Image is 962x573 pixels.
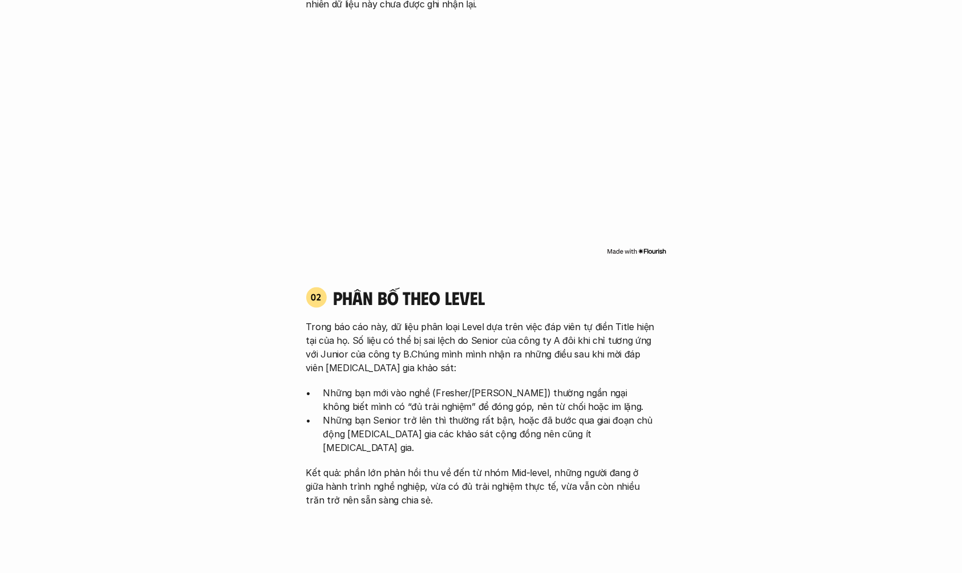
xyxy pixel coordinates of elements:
[306,466,656,507] p: Kết quả: phần lớn phản hồi thu về đến từ nhóm Mid-level, những người đang ở giữa hành trình nghề ...
[607,247,667,256] img: Made with Flourish
[323,386,656,413] p: Những bạn mới vào nghề (Fresher/[PERSON_NAME]) thường ngần ngại không biết mình có “đủ trải nghiệ...
[306,320,656,375] p: Trong báo cáo này, dữ liệu phân loại Level dựa trên việc đáp viên tự điền Title hiện tại của họ. ...
[311,292,322,302] p: 02
[296,28,667,245] iframe: Interactive or visual content
[334,287,656,308] h4: phân bố theo Level
[323,413,656,454] p: Những bạn Senior trở lên thì thường rất bận, hoặc đã bước qua giai đoạn chủ động [MEDICAL_DATA] g...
